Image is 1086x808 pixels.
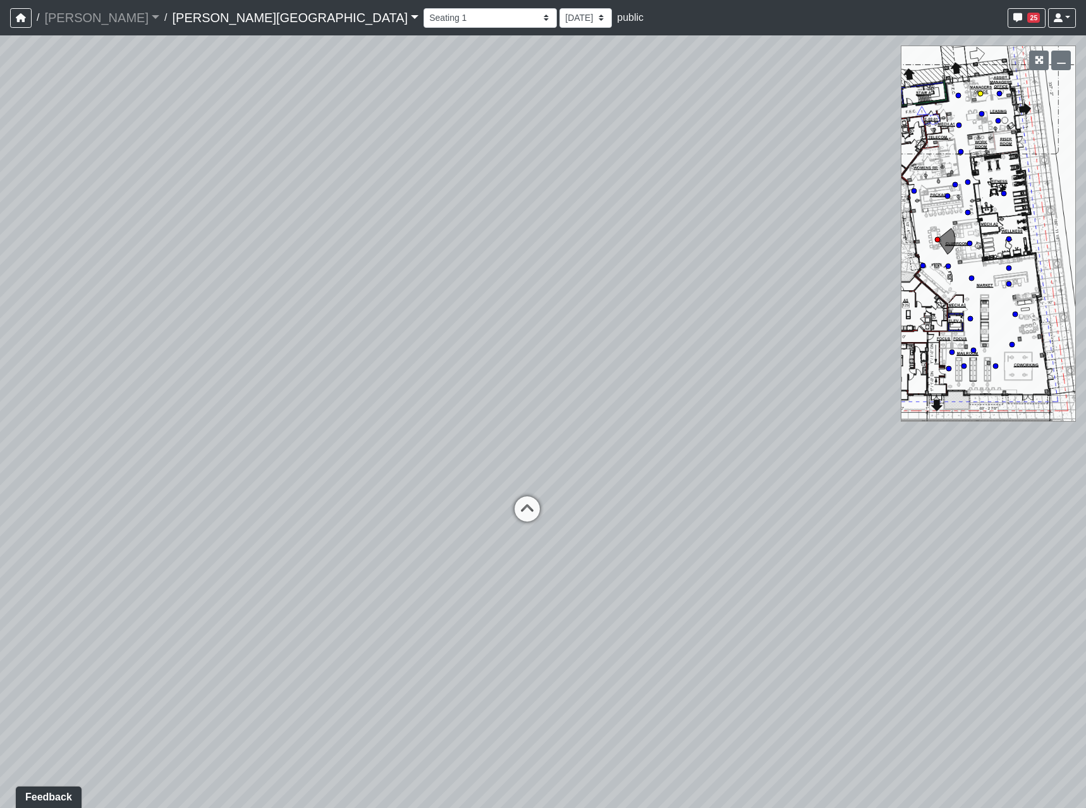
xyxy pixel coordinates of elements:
[617,12,644,23] span: public
[32,5,44,30] span: /
[172,5,418,30] a: [PERSON_NAME][GEOGRAPHIC_DATA]
[1008,8,1046,28] button: 25
[44,5,159,30] a: [PERSON_NAME]
[1027,13,1040,23] span: 25
[159,5,172,30] span: /
[9,783,84,808] iframe: Ybug feedback widget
